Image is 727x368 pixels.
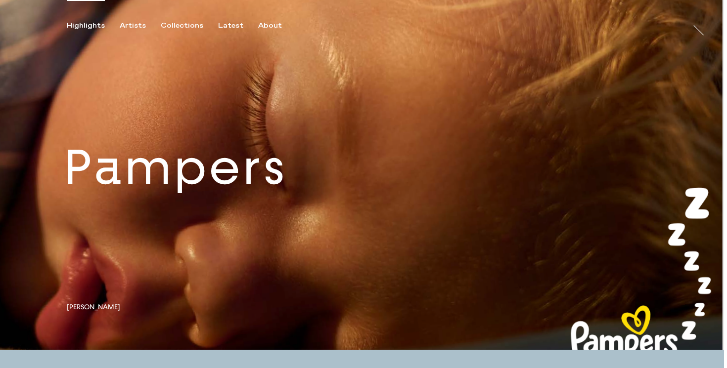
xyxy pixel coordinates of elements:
[218,21,258,30] button: Latest
[258,21,297,30] button: About
[161,21,203,30] div: Collections
[120,21,161,30] button: Artists
[258,21,282,30] div: About
[67,21,105,30] div: Highlights
[161,21,218,30] button: Collections
[67,21,120,30] button: Highlights
[120,21,146,30] div: Artists
[218,21,243,30] div: Latest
